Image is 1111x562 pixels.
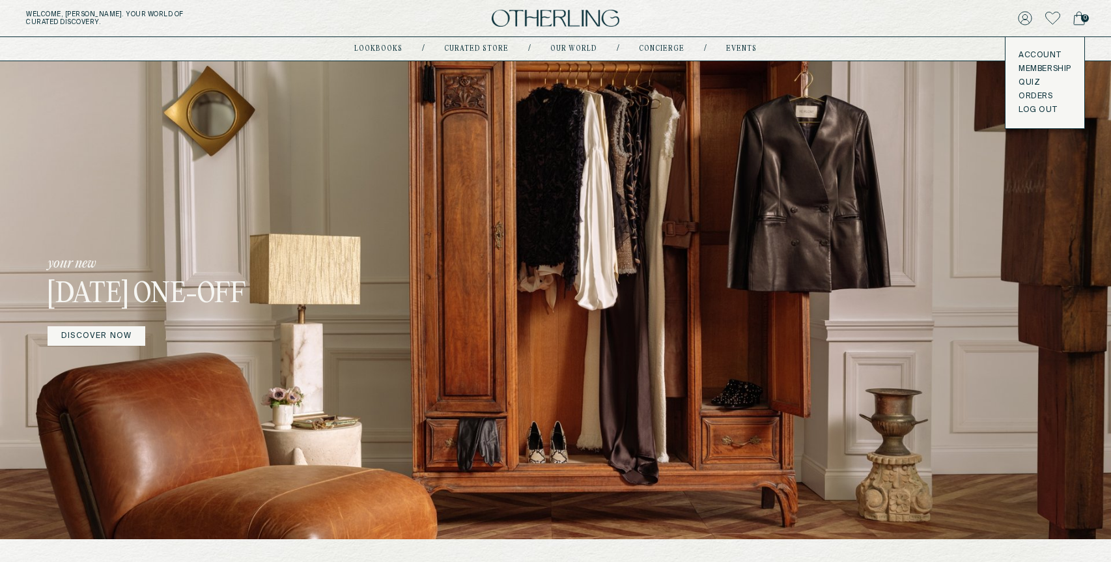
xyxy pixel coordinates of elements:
[422,44,425,54] div: /
[48,278,393,312] h3: [DATE] One-off
[1019,105,1057,115] button: LOG OUT
[354,46,402,52] a: lookbooks
[639,46,684,52] a: concierge
[1019,64,1071,74] a: Membership
[1073,9,1085,27] a: 0
[492,10,619,27] img: logo
[617,44,619,54] div: /
[550,46,597,52] a: Our world
[26,10,344,26] h5: Welcome, [PERSON_NAME] . Your world of curated discovery.
[704,44,707,54] div: /
[726,46,757,52] a: events
[48,326,145,346] a: DISCOVER NOW
[528,44,531,54] div: /
[1019,91,1071,102] a: Orders
[48,255,393,273] p: your new
[1081,14,1089,22] span: 0
[1019,77,1071,88] a: Quiz
[1019,50,1071,61] a: Account
[444,46,509,52] a: Curated store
